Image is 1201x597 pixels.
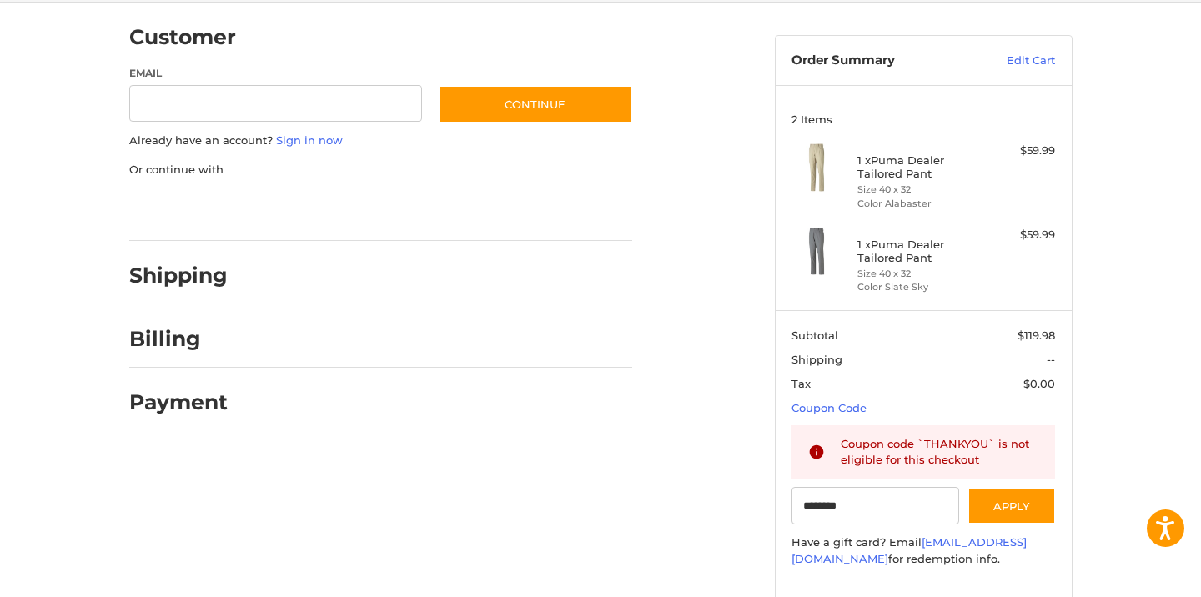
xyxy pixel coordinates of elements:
h2: Payment [129,389,228,415]
div: $59.99 [989,143,1055,159]
h2: Billing [129,326,227,352]
li: Size 40 x 32 [857,183,985,197]
label: Email [129,66,423,81]
h2: Shipping [129,263,228,288]
h2: Customer [129,24,236,50]
div: Have a gift card? Email for redemption info. [791,534,1055,567]
iframe: PayPal-venmo [406,194,531,224]
span: -- [1047,353,1055,366]
iframe: PayPal-paylater [265,194,390,224]
h3: Order Summary [791,53,971,69]
li: Color Alabaster [857,197,985,211]
span: Subtotal [791,329,838,342]
button: Continue [439,85,632,123]
div: Coupon code `THANKYOU` is not eligible for this checkout [841,436,1039,469]
div: $59.99 [989,227,1055,243]
iframe: Google Customer Reviews [1063,552,1201,597]
iframe: PayPal-paypal [123,194,249,224]
input: Gift Certificate or Coupon Code [791,487,959,524]
a: Sign in now [276,133,343,147]
a: Edit Cart [971,53,1055,69]
span: Tax [791,377,811,390]
a: Coupon Code [791,401,867,414]
a: [EMAIL_ADDRESS][DOMAIN_NAME] [791,535,1027,565]
h4: 1 x Puma Dealer Tailored Pant [857,153,985,181]
p: Or continue with [129,162,632,178]
span: $119.98 [1018,329,1055,342]
span: $0.00 [1023,377,1055,390]
button: Apply [967,487,1056,524]
h3: 2 Items [791,113,1055,126]
p: Already have an account? [129,133,632,149]
li: Color Slate Sky [857,280,985,294]
li: Size 40 x 32 [857,267,985,281]
span: Shipping [791,353,842,366]
h4: 1 x Puma Dealer Tailored Pant [857,238,985,265]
